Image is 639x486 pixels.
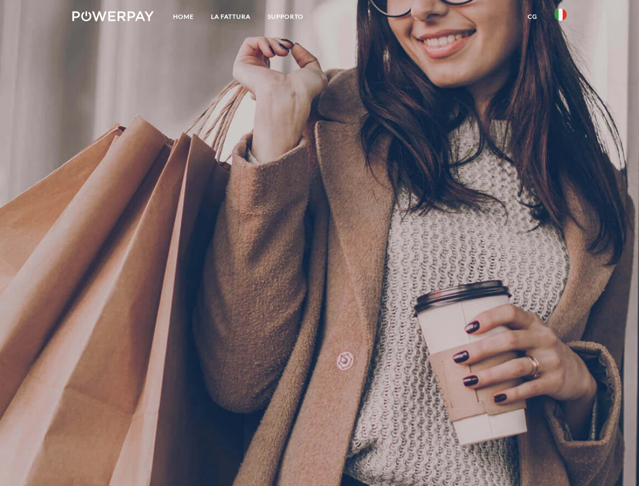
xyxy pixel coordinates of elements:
[259,8,312,26] a: Supporto
[72,11,154,21] img: logo-powerpay-white.svg
[519,8,546,26] a: CG
[555,9,567,21] img: it
[164,8,202,26] a: Home
[202,8,259,26] a: LA FATTURA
